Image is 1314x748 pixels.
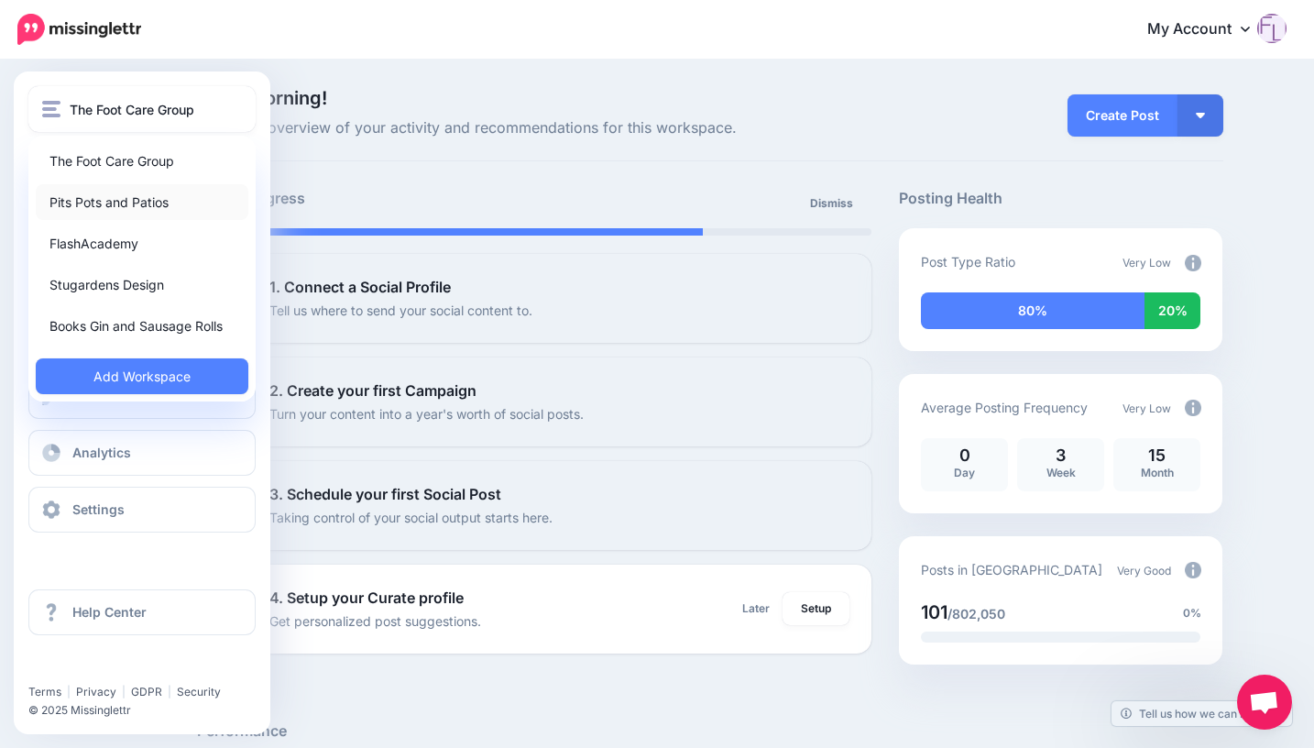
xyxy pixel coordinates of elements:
p: Get personalized post suggestions. [269,610,481,632]
span: Very Low [1122,401,1171,415]
a: Security [177,685,221,698]
span: Settings [72,501,125,517]
p: Average Posting Frequency [921,397,1088,418]
span: The Foot Care Group [70,99,194,120]
a: Dismiss [799,187,864,220]
a: My Account [1129,7,1287,52]
a: Privacy [76,685,116,698]
a: Setup [783,592,849,625]
a: Settings [28,487,256,533]
span: Day [954,466,975,479]
span: 0% [1183,604,1201,622]
p: Turn your content into a year's worth of social posts. [269,403,584,424]
img: info-circle-grey.png [1185,255,1201,271]
li: © 2025 Missinglettr [28,701,267,720]
img: menu.png [42,101,60,117]
a: The Foot Care Group [36,143,248,179]
a: Books Gin and Sausage Rolls [36,308,248,344]
span: Month [1141,466,1174,479]
a: Add Workspace [36,358,248,394]
a: Open chat [1237,675,1292,730]
span: /802,050 [947,606,1005,621]
a: Help Center [28,589,256,635]
span: Analytics [72,445,131,460]
a: Create [28,373,256,419]
b: 2. Create your first Campaign [269,381,476,400]
a: Terms [28,685,61,698]
a: FlashAcademy [36,225,248,261]
p: 0 [930,447,999,464]
p: 15 [1122,447,1191,464]
span: Here's an overview of your activity and recommendations for this workspace. [197,116,872,140]
span: Help Center [72,604,147,620]
span: | [168,685,171,698]
img: Missinglettr [17,14,141,45]
p: Tell us where to send your social content to. [269,300,532,321]
span: Week [1046,466,1076,479]
b: 3. Schedule your first Social Post [269,485,501,503]
p: Post Type Ratio [921,251,1015,272]
div: 80% of your posts in the last 30 days have been from Drip Campaigns [921,292,1144,329]
span: Very Good [1117,564,1171,577]
button: The Foot Care Group [28,86,256,132]
a: GDPR [131,685,162,698]
a: Stugardens Design [36,267,248,302]
span: Very Low [1122,256,1171,269]
a: Pits Pots and Patios [36,184,248,220]
img: info-circle-grey.png [1185,562,1201,578]
iframe: Twitter Follow Button [28,658,168,676]
span: | [67,685,71,698]
p: Taking control of your social output starts here. [269,507,553,528]
span: 101 [921,601,947,623]
a: Create Post [1068,94,1177,137]
div: 20% of your posts in the last 30 days were manually created (i.e. were not from Drip Campaigns or... [1144,292,1200,329]
span: | [122,685,126,698]
p: 3 [1026,447,1095,464]
b: 1. Connect a Social Profile [269,278,451,296]
img: info-circle-grey.png [1185,400,1201,416]
a: Tell us how we can improve [1111,701,1292,726]
a: Later [731,592,781,625]
h5: Performance [197,720,1223,742]
h5: Posting Health [899,187,1222,210]
h5: Setup Progress [197,187,534,210]
img: arrow-down-white.png [1196,113,1205,118]
p: Posts in [GEOGRAPHIC_DATA] [921,559,1102,580]
b: 4. Setup your Curate profile [269,588,464,607]
a: Analytics [28,430,256,476]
